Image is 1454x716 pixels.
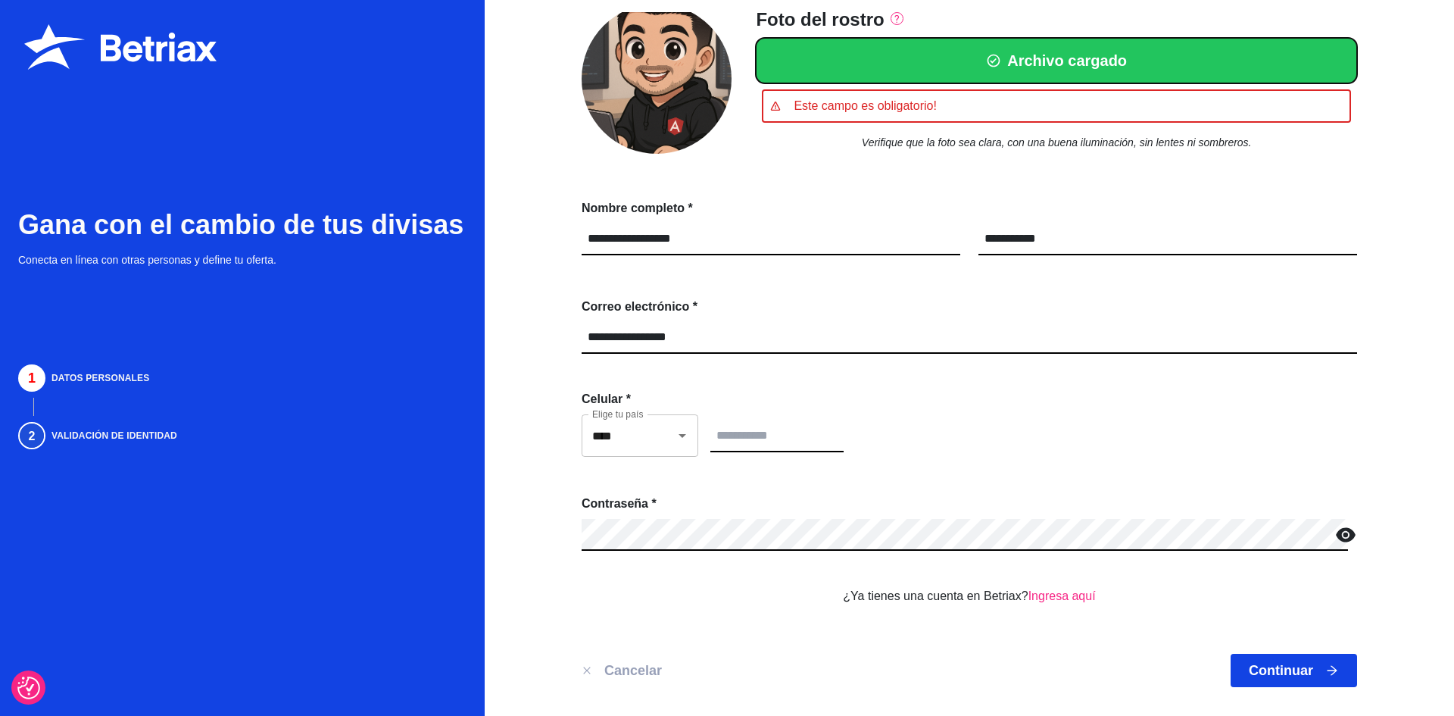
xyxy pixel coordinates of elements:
[582,4,732,154] img: profile pick
[18,252,466,267] span: Conecta en línea con otras personas y define tu oferta.
[794,97,937,115] p: Este campo es obligatorio!
[756,8,884,32] p: Foto del rostro
[51,372,503,384] p: DATOS PERSONALES
[756,38,1357,83] button: Archivo cargado
[672,425,693,446] button: Open
[592,408,644,421] label: Elige tu país
[843,587,1095,605] p: ¿Ya tienes una cuenta en Betriax?
[29,429,36,442] text: 2
[604,660,662,681] p: Cancelar
[582,390,631,408] label: Celular *
[756,135,1357,150] span: Verifique que la foto sea clara, con una buena iluminación, sin lentes ni sombreros.
[582,495,657,513] label: Contraseña *
[1007,50,1127,71] p: Archivo cargado
[582,654,662,687] button: Cancelar
[1249,660,1313,681] p: Continuar
[17,677,40,699] button: Preferencias de consentimiento
[17,677,40,699] img: Revisit consent button
[28,371,36,386] text: 1
[1028,589,1096,602] a: Ingresa aquí
[582,199,693,217] label: Nombre completo *
[18,210,466,240] h3: Gana con el cambio de tus divisas
[51,430,503,442] p: VALIDACIÓN DE IDENTIDAD
[1231,654,1357,687] button: Continuar
[582,298,697,316] label: Correo electrónico *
